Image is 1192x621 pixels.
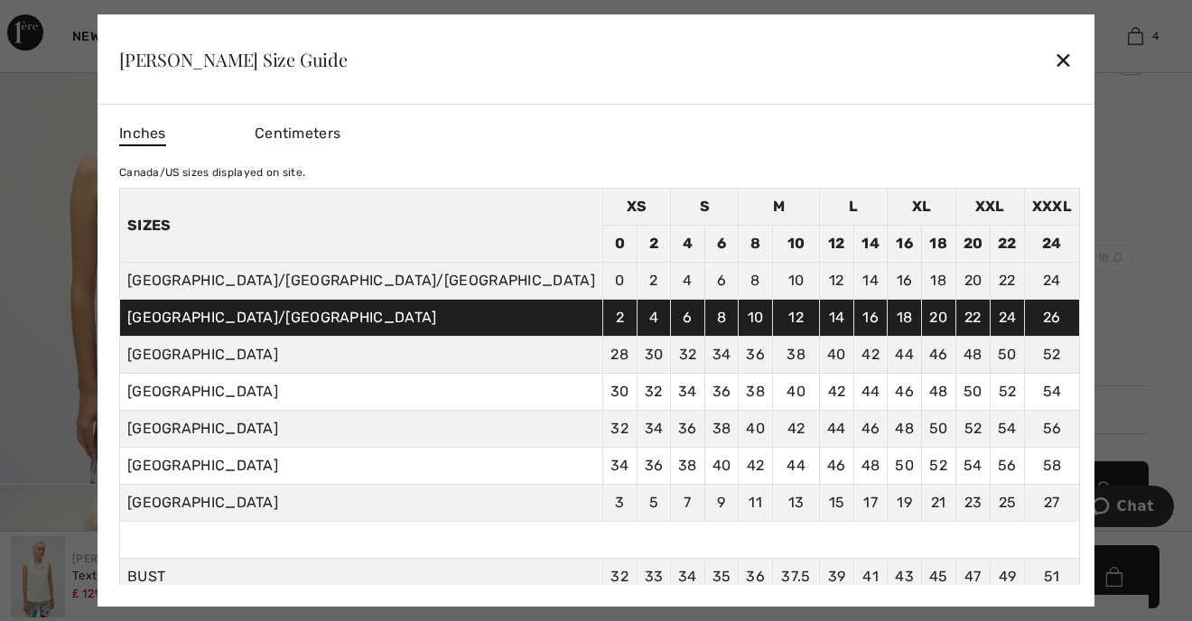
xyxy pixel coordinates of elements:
td: 38 [704,411,739,448]
td: 27 [1024,485,1079,522]
td: 34 [671,374,705,411]
td: 2 [637,263,671,300]
td: 10 [739,300,773,337]
td: 28 [602,337,637,374]
td: [GEOGRAPHIC_DATA] [119,411,602,448]
td: 58 [1024,448,1079,485]
td: 46 [820,448,854,485]
td: 52 [1024,337,1079,374]
span: 47 [964,568,982,585]
td: 12 [820,263,854,300]
td: 54 [1024,374,1079,411]
td: 19 [888,485,922,522]
td: 44 [853,374,888,411]
td: 20 [955,226,991,263]
td: 8 [704,300,739,337]
td: [GEOGRAPHIC_DATA]/[GEOGRAPHIC_DATA] [119,300,602,337]
span: Inches [119,123,166,146]
td: XL [888,189,955,226]
td: 9 [704,485,739,522]
td: 16 [888,263,922,300]
td: M [739,189,820,226]
td: 44 [888,337,922,374]
td: 48 [921,374,955,411]
td: 38 [739,374,773,411]
td: 14 [820,300,854,337]
td: 12 [772,300,819,337]
td: 34 [602,448,637,485]
td: 8 [739,226,773,263]
td: 34 [704,337,739,374]
td: 52 [955,411,991,448]
iframe: Small video preview of a live video [14,406,126,610]
td: 40 [739,411,773,448]
td: 26 [1024,300,1079,337]
td: L [820,189,888,226]
td: 46 [921,337,955,374]
td: 18 [888,300,922,337]
td: 7 [671,485,705,522]
td: 30 [637,337,671,374]
td: 11 [739,485,773,522]
td: 2 [602,300,637,337]
td: 22 [991,226,1025,263]
td: [GEOGRAPHIC_DATA] [119,485,602,522]
td: 40 [772,374,819,411]
td: 50 [888,448,922,485]
td: 38 [671,448,705,485]
td: 22 [955,300,991,337]
td: 48 [888,411,922,448]
td: 23 [955,485,991,522]
td: 20 [921,300,955,337]
td: 40 [820,337,854,374]
span: 49 [999,568,1017,585]
td: 50 [955,374,991,411]
td: 4 [671,263,705,300]
td: 20 [955,263,991,300]
td: 4 [637,300,671,337]
td: [GEOGRAPHIC_DATA] [119,448,602,485]
td: 14 [853,263,888,300]
td: XXXL [1024,189,1079,226]
td: 18 [921,263,955,300]
span: 43 [895,568,914,585]
td: 42 [772,411,819,448]
td: 18 [921,226,955,263]
td: 42 [739,448,773,485]
td: 48 [853,448,888,485]
td: 36 [739,337,773,374]
td: [GEOGRAPHIC_DATA] [119,337,602,374]
td: 36 [637,448,671,485]
td: 44 [772,448,819,485]
div: [PERSON_NAME] Size Guide [119,51,348,69]
span: 33 [645,568,664,585]
td: [GEOGRAPHIC_DATA]/[GEOGRAPHIC_DATA]/[GEOGRAPHIC_DATA] [119,263,602,300]
td: 32 [637,374,671,411]
div: ✕ [1054,41,1073,79]
td: S [671,189,739,226]
td: 24 [1024,226,1079,263]
td: 13 [772,485,819,522]
span: 36 [746,568,765,585]
td: BUST [119,559,602,596]
td: 8 [739,263,773,300]
td: 14 [853,226,888,263]
span: Chat [42,13,79,29]
td: 6 [704,226,739,263]
td: 21 [921,485,955,522]
td: 54 [991,411,1025,448]
td: 40 [704,448,739,485]
td: 52 [991,374,1025,411]
span: 41 [862,568,879,585]
span: 45 [929,568,948,585]
td: 12 [820,226,854,263]
td: 46 [888,374,922,411]
td: 2 [637,226,671,263]
td: 52 [921,448,955,485]
td: 10 [772,263,819,300]
td: 50 [921,411,955,448]
td: 42 [853,337,888,374]
td: 16 [853,300,888,337]
td: 24 [991,300,1025,337]
td: 25 [991,485,1025,522]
